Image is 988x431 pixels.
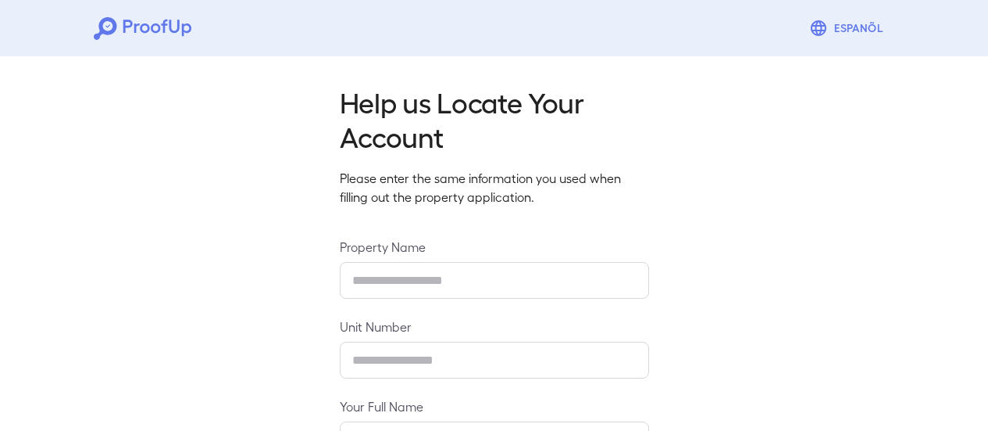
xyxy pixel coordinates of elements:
[340,169,649,207] p: Please enter the same information you used when filling out the property application.
[340,397,649,415] label: Your Full Name
[340,84,649,153] h2: Help us Locate Your Account
[340,238,649,256] label: Property Name
[340,318,649,336] label: Unit Number
[803,13,894,44] button: Espanõl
